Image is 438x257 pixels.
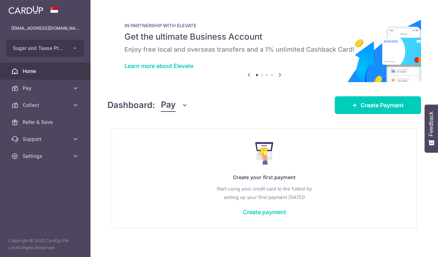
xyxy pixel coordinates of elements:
span: Feedback [428,112,434,136]
button: Feedback - Show survey [425,104,438,153]
p: IN PARTNERSHIP WITH ELEVATE [124,23,404,28]
span: Pay [161,98,176,112]
span: Support [23,136,69,143]
p: Create your first payment [126,173,402,182]
span: Pay [23,85,69,92]
p: Start using your credit card to the fullest by setting up your first payment [DATE]! [126,184,402,201]
a: Learn more about Elevate [124,62,193,69]
img: Make Payment [255,142,273,165]
span: Home [23,68,69,75]
p: [EMAIL_ADDRESS][DOMAIN_NAME] [11,25,79,32]
a: Create payment [243,209,286,216]
h5: Get the ultimate Business Account [124,31,404,42]
button: Pay [161,98,188,112]
span: Collect [23,102,69,109]
a: Create Payment [335,96,421,114]
img: Renovation banner [107,11,421,82]
button: Sugar and Tease Pte Ltd [6,40,84,57]
span: Create Payment [361,101,404,109]
span: Refer & Save [23,119,69,126]
img: CardUp [8,6,43,14]
span: Settings [23,153,69,160]
h6: Enjoy free local and overseas transfers and a 1% unlimited Cashback Card! [124,45,404,54]
h4: Dashboard: [107,99,155,112]
span: Sugar and Tease Pte Ltd [13,45,65,52]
